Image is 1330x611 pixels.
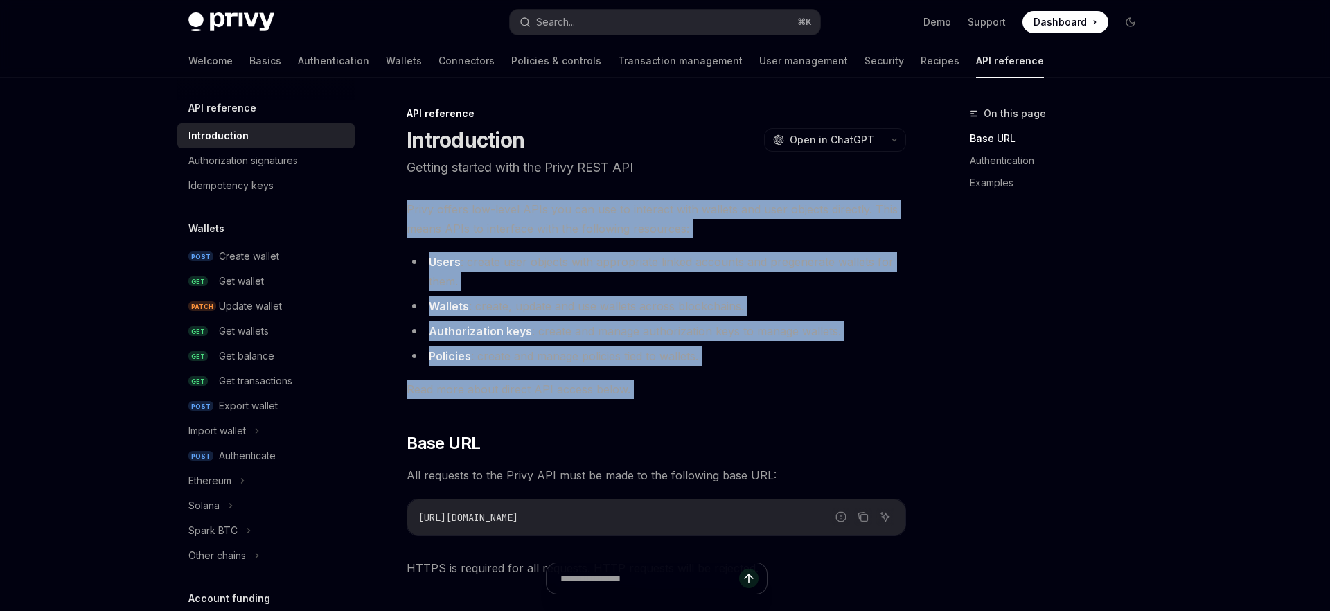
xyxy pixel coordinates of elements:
[429,324,532,338] strong: Authorization keys
[429,299,469,313] strong: Wallets
[188,326,208,337] span: GET
[249,44,281,78] a: Basics
[536,14,575,30] div: Search...
[764,128,883,152] button: Open in ChatGPT
[970,172,1153,194] a: Examples
[188,100,256,116] h5: API reference
[188,472,231,489] div: Ethereum
[970,150,1153,172] a: Authentication
[188,251,213,262] span: POST
[876,508,894,526] button: Ask AI
[219,398,278,414] div: Export wallet
[854,508,872,526] button: Copy the contents from the code block
[921,44,959,78] a: Recipes
[177,294,355,319] a: PATCHUpdate wallet
[864,44,904,78] a: Security
[790,133,874,147] span: Open in ChatGPT
[219,448,276,464] div: Authenticate
[298,44,369,78] a: Authentication
[188,276,208,287] span: GET
[177,123,355,148] a: Introduction
[511,44,601,78] a: Policies & controls
[188,177,274,194] div: Idempotency keys
[968,15,1006,29] a: Support
[970,127,1153,150] a: Base URL
[188,522,238,539] div: Spark BTC
[429,255,461,269] strong: Users
[219,323,269,339] div: Get wallets
[188,497,220,514] div: Solana
[407,432,480,454] span: Base URL
[976,44,1044,78] a: API reference
[618,44,743,78] a: Transaction management
[188,590,270,607] h5: Account funding
[188,220,224,237] h5: Wallets
[177,393,355,418] a: POSTExport wallet
[177,344,355,369] a: GETGet balance
[177,369,355,393] a: GETGet transactions
[177,148,355,173] a: Authorization signatures
[759,44,848,78] a: User management
[177,244,355,269] a: POSTCreate wallet
[407,346,906,366] li: : create and manage policies tied to wallets.
[188,401,213,411] span: POST
[219,298,282,315] div: Update wallet
[177,319,355,344] a: GETGet wallets
[188,301,216,312] span: PATCH
[797,17,812,28] span: ⌘ K
[407,158,906,177] p: Getting started with the Privy REST API
[188,127,249,144] div: Introduction
[219,248,279,265] div: Create wallet
[407,380,906,399] span: Read more about direct API access below.
[219,373,292,389] div: Get transactions
[407,107,906,121] div: API reference
[739,569,759,588] button: Send message
[407,200,906,238] span: Privy offers low-level APIs you can use to interact with wallets and user objects directly. This ...
[177,269,355,294] a: GETGet wallet
[429,349,471,363] strong: Policies
[219,348,274,364] div: Get balance
[407,127,524,152] h1: Introduction
[386,44,422,78] a: Wallets
[188,547,246,564] div: Other chains
[832,508,850,526] button: Report incorrect code
[188,351,208,362] span: GET
[1034,15,1087,29] span: Dashboard
[177,443,355,468] a: POSTAuthenticate
[188,451,213,461] span: POST
[984,105,1046,122] span: On this page
[923,15,951,29] a: Demo
[1022,11,1108,33] a: Dashboard
[407,321,906,341] li: : create and manage authorization keys to manage wallets.
[188,423,246,439] div: Import wallet
[188,376,208,387] span: GET
[188,12,274,32] img: dark logo
[407,558,906,578] span: HTTPS is required for all requests. HTTP requests will be rejected.
[1119,11,1142,33] button: Toggle dark mode
[407,466,906,485] span: All requests to the Privy API must be made to the following base URL:
[407,252,906,291] li: : create user objects with appropriate linked accounts and pregenerate wallets for them.
[438,44,495,78] a: Connectors
[177,173,355,198] a: Idempotency keys
[510,10,820,35] button: Search...⌘K
[188,152,298,169] div: Authorization signatures
[407,296,906,316] li: : create, update and use wallets across blockchains.
[219,273,264,290] div: Get wallet
[418,511,518,524] span: [URL][DOMAIN_NAME]
[188,44,233,78] a: Welcome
